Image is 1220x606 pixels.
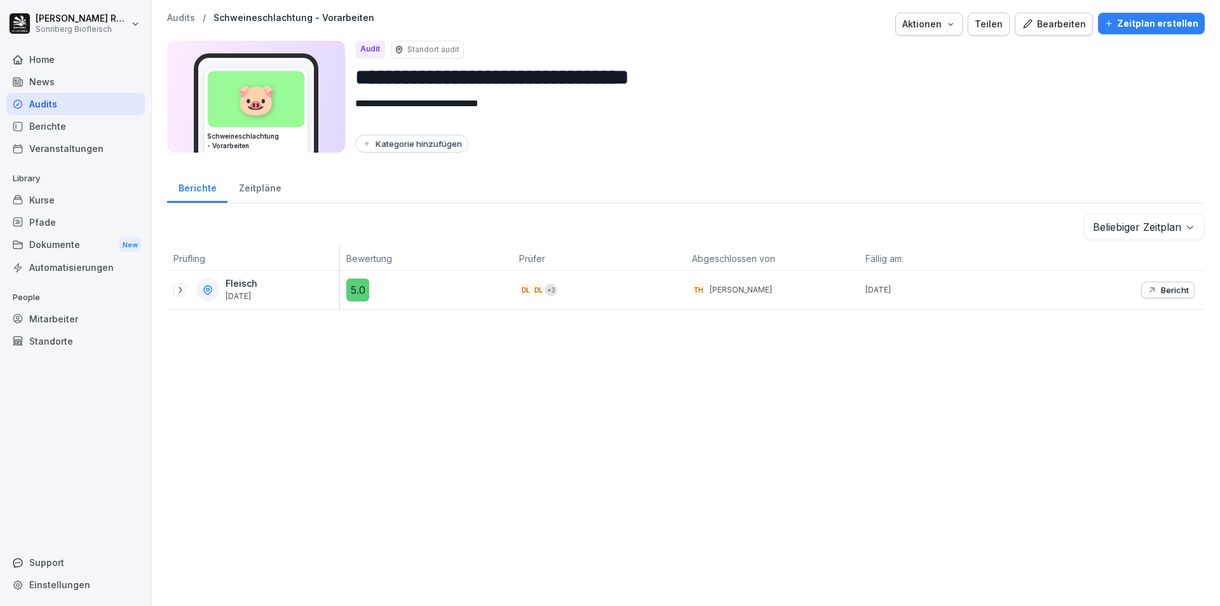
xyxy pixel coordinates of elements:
a: Schweineschlachtung - Vorarbeiten [213,13,374,24]
div: Zeitplan erstellen [1104,17,1198,31]
a: Audits [167,13,195,24]
div: 🐷 [208,71,304,127]
div: DL [532,284,545,296]
button: Bericht [1141,282,1195,298]
button: Aktionen [895,13,963,36]
a: Kurse [6,189,145,211]
p: Standort audit [407,44,459,55]
a: Berichte [167,170,227,203]
a: Zeitpläne [227,170,292,203]
p: Abgeschlossen von [692,252,852,265]
div: New [119,238,141,252]
button: Zeitplan erstellen [1098,13,1205,34]
p: / [203,13,206,24]
a: Berichte [6,115,145,137]
p: [PERSON_NAME] Rafetseder [36,13,128,24]
a: Audits [6,93,145,115]
div: TH [692,284,705,296]
a: DokumenteNew [6,233,145,257]
div: Bearbeiten [1022,17,1086,31]
a: Veranstaltungen [6,137,145,160]
a: Mitarbeiter [6,308,145,330]
h3: Schweineschlachtung - Vorarbeiten [207,132,305,151]
p: Fleisch [226,279,257,289]
div: Aktionen [902,17,956,31]
a: Einstellungen [6,574,145,596]
div: Dokumente [6,233,145,257]
a: Pfade [6,211,145,233]
div: + 3 [545,284,557,296]
div: 5.0 [346,279,369,301]
div: DL [519,284,532,296]
th: Fällig am: [859,247,1032,271]
div: Audit [355,41,385,59]
a: Automatisierungen [6,256,145,279]
p: Bewertung [346,252,506,265]
a: Standorte [6,330,145,352]
div: Kategorie hinzufügen [362,139,462,149]
button: Kategorie hinzufügen [355,135,468,153]
p: People [6,287,145,308]
p: [DATE] [865,284,1032,296]
th: Prüfer [513,247,686,271]
p: Prüfling [173,252,333,265]
p: Sonnberg Biofleisch [36,25,128,34]
p: [DATE] [226,292,257,301]
a: Home [6,48,145,71]
a: News [6,71,145,93]
div: Support [6,551,145,574]
p: [PERSON_NAME] [710,284,772,296]
p: Library [6,169,145,189]
button: Teilen [968,13,1010,36]
div: Teilen [975,17,1003,31]
p: Bericht [1161,285,1189,295]
button: Bearbeiten [1015,13,1093,36]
